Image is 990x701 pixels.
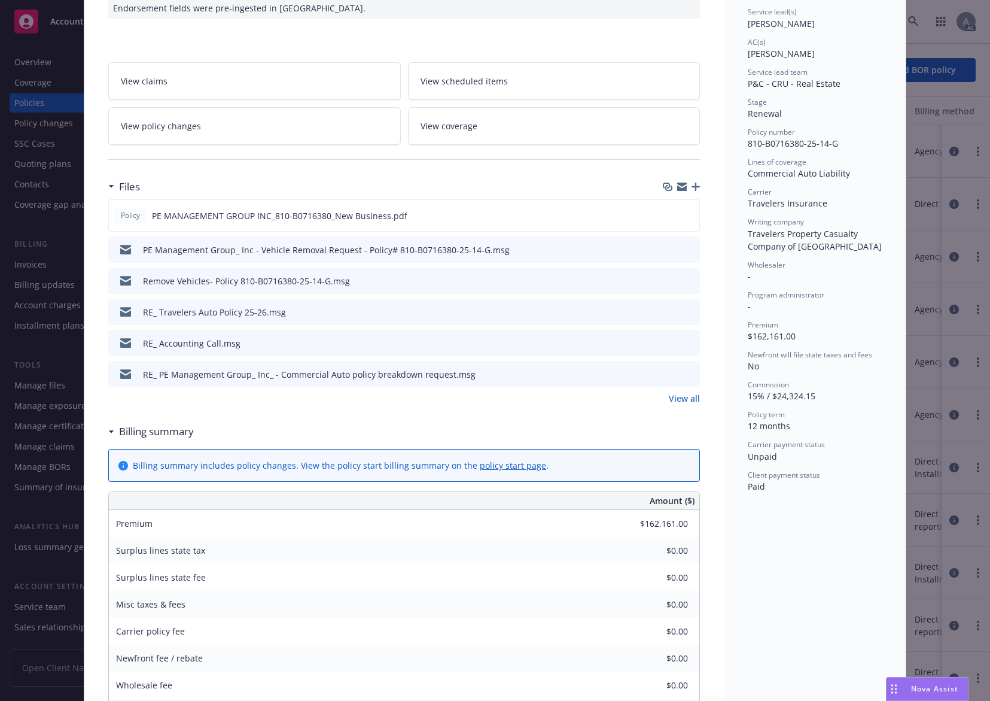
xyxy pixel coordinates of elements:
[116,653,203,664] span: Newfront fee / rebate
[748,350,872,360] span: Newfront will file state taxes and fees
[748,409,785,420] span: Policy term
[665,368,675,381] button: download file
[421,75,508,87] span: View scheduled items
[748,360,759,372] span: No
[748,78,840,89] span: P&C - CRU - Real Estate
[152,210,407,222] span: PE MANAGEMENT GROUP INC_810-B0716380_New Business.pdf
[133,459,549,472] div: Billing summary includes policy changes. View the policy start billing summary on the .
[665,337,675,350] button: download file
[748,198,827,209] span: Travelers Insurance
[617,650,695,667] input: 0.00
[617,515,695,533] input: 0.00
[748,108,782,119] span: Renewal
[748,271,751,282] span: -
[684,368,695,381] button: preview file
[108,107,401,145] a: View policy changes
[108,62,401,100] a: View claims
[617,623,695,641] input: 0.00
[116,626,185,637] span: Carrier policy fee
[684,306,695,318] button: preview file
[669,392,700,405] a: View all
[119,179,140,195] h3: Files
[617,676,695,694] input: 0.00
[748,228,882,252] span: Travelers Property Casualty Company of [GEOGRAPHIC_DATA]
[408,62,700,100] a: View scheduled items
[748,217,804,227] span: Writing company
[408,107,700,145] a: View coverage
[116,679,172,691] span: Wholesale fee
[665,306,675,318] button: download file
[748,48,815,59] span: [PERSON_NAME]
[887,678,901,700] div: Drag to move
[143,337,240,350] div: RE_ Accounting Call.msg
[143,275,350,287] div: Remove Vehicles- Policy 810-B0716380-25-14-G.msg
[748,470,820,480] span: Client payment status
[665,210,674,222] button: download file
[748,260,785,270] span: Wholesaler
[748,301,751,312] span: -
[617,542,695,560] input: 0.00
[748,380,789,390] span: Commission
[665,275,675,287] button: download file
[116,518,153,529] span: Premium
[748,481,765,492] span: Paid
[886,677,968,701] button: Nova Assist
[684,337,695,350] button: preview file
[108,179,140,195] div: Files
[650,494,694,507] span: Amount ($)
[119,424,194,439] h3: Billing summary
[143,306,286,318] div: RE_ Travelers Auto Policy 25-26.msg
[748,138,838,149] span: 810-B0716380-25-14-G
[684,210,694,222] button: preview file
[748,320,778,330] span: Premium
[748,37,766,47] span: AC(s)
[748,168,850,179] span: Commercial Auto Liability
[116,545,205,556] span: Surplus lines state tax
[143,244,510,256] div: PE Management Group_ Inc - Vehicle Removal Request - Policy# 810-B0716380-25-14-G.msg
[748,97,767,107] span: Stage
[480,460,546,471] a: policy start page
[143,368,476,381] div: RE_ PE Management Group_ Inc_ - Commercial Auto policy breakdown request.msg
[748,330,796,342] span: $162,161.00
[121,75,167,87] span: View claims
[748,420,790,432] span: 12 months
[421,120,477,132] span: View coverage
[116,572,206,583] span: Surplus lines state fee
[748,7,797,17] span: Service lead(s)
[748,290,824,300] span: Program administrator
[108,424,194,439] div: Billing summary
[748,439,825,450] span: Carrier payment status
[118,210,142,221] span: Policy
[116,599,185,610] span: Misc taxes & fees
[748,390,815,402] span: 15% / $24,324.15
[121,120,201,132] span: View policy changes
[684,244,695,256] button: preview file
[748,127,795,137] span: Policy number
[748,451,777,462] span: Unpaid
[911,684,958,694] span: Nova Assist
[617,569,695,587] input: 0.00
[665,244,675,256] button: download file
[617,596,695,614] input: 0.00
[684,275,695,287] button: preview file
[748,67,808,77] span: Service lead team
[748,187,772,197] span: Carrier
[748,18,815,29] span: [PERSON_NAME]
[748,157,806,167] span: Lines of coverage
